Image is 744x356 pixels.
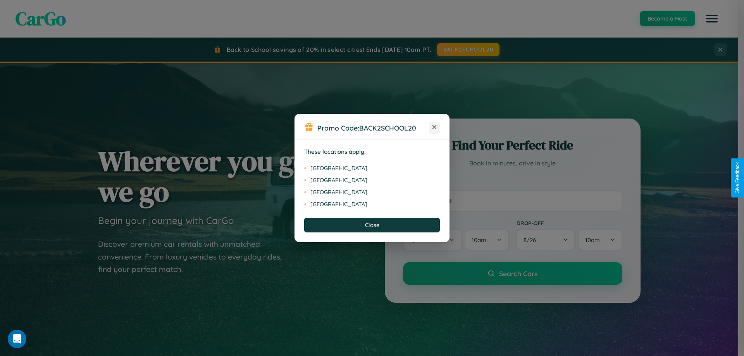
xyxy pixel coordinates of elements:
[304,198,440,210] li: [GEOGRAPHIC_DATA]
[735,162,740,194] div: Give Feedback
[317,124,429,132] h3: Promo Code:
[304,218,440,232] button: Close
[304,174,440,186] li: [GEOGRAPHIC_DATA]
[304,148,366,155] strong: These locations apply:
[304,162,440,174] li: [GEOGRAPHIC_DATA]
[304,186,440,198] li: [GEOGRAPHIC_DATA]
[8,330,26,348] div: Open Intercom Messenger
[359,124,416,132] b: BACK2SCHOOL20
